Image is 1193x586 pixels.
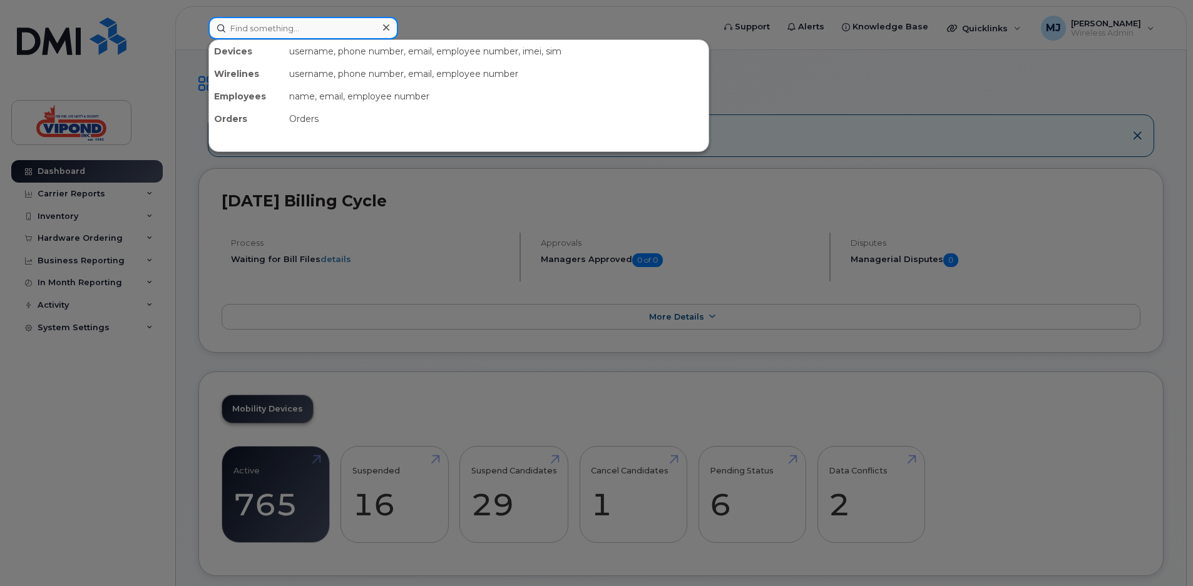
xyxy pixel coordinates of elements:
[284,85,709,108] div: name, email, employee number
[284,40,709,63] div: username, phone number, email, employee number, imei, sim
[209,85,284,108] div: Employees
[284,63,709,85] div: username, phone number, email, employee number
[209,63,284,85] div: Wirelines
[284,108,709,130] div: Orders
[209,40,284,63] div: Devices
[209,108,284,130] div: Orders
